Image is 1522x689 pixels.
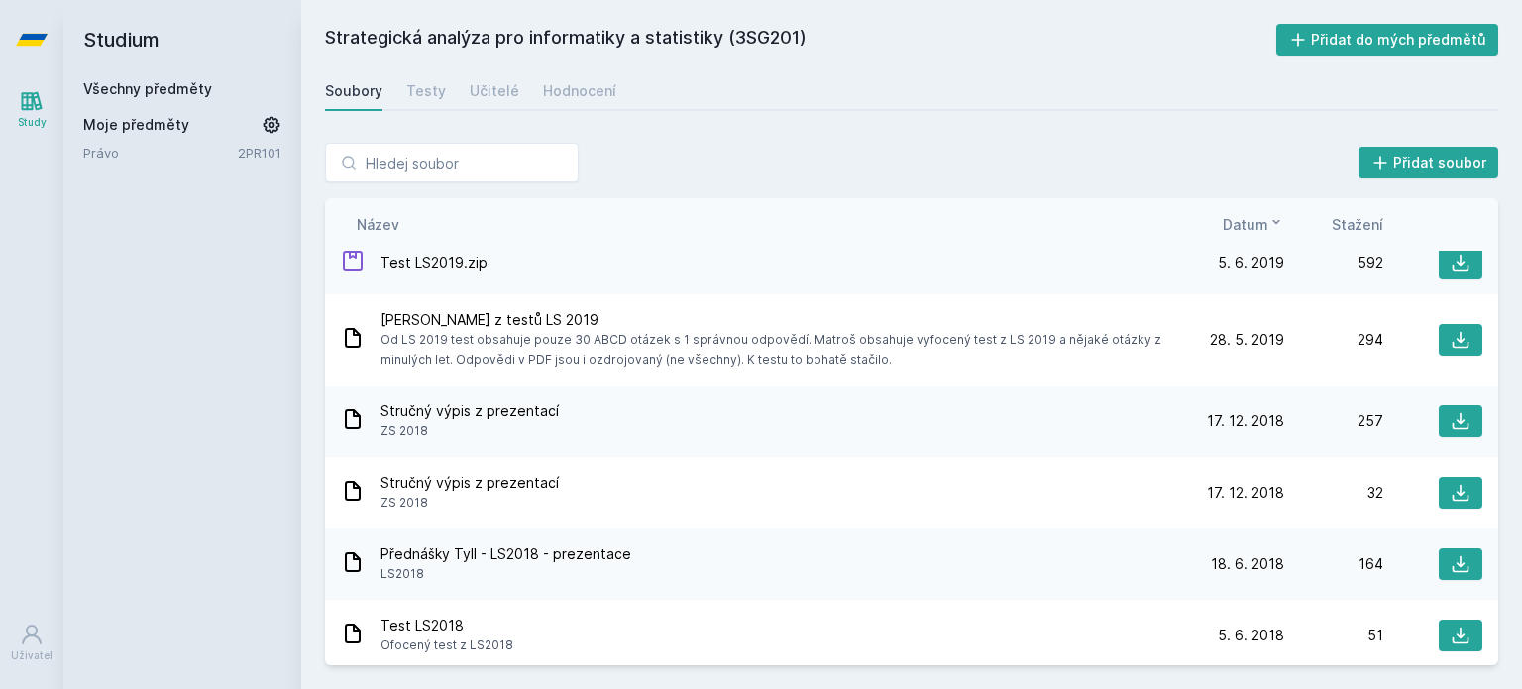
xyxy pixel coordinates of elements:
[380,402,559,421] span: Stručný výpis z prezentací
[238,145,281,161] a: 2PR101
[4,79,59,140] a: Study
[543,71,616,111] a: Hodnocení
[18,115,47,130] div: Study
[380,544,631,564] span: Přednášky Tyll - LS2018 - prezentace
[1284,411,1383,431] div: 257
[1207,411,1284,431] span: 17. 12. 2018
[380,616,513,635] span: Test LS2018
[1332,214,1383,235] button: Stažení
[83,115,189,135] span: Moje předměty
[380,473,559,493] span: Stručný výpis z prezentací
[325,143,579,182] input: Hledej soubor
[470,81,519,101] div: Učitelé
[1284,626,1383,645] div: 51
[406,71,446,111] a: Testy
[470,71,519,111] a: Učitelé
[357,214,399,235] button: Název
[380,330,1177,370] span: Od LS 2019 test obsahuje pouze 30 ABCD otázek s 1 správnou odpovědí. Matroš obsahuje vyfocený tes...
[380,493,559,513] span: ZS 2018
[1276,24,1499,56] button: Přidat do mých předmětů
[325,24,1276,56] h2: Strategická analýza pro informatiky a statistiky (3SG201)
[1218,253,1284,273] span: 5. 6. 2019
[380,253,488,273] span: Test LS2019.zip
[380,564,631,584] span: LS2018
[325,71,382,111] a: Soubory
[11,648,53,663] div: Uživatel
[380,421,559,441] span: ZS 2018
[1284,554,1383,574] div: 164
[1284,483,1383,503] div: 32
[380,635,513,655] span: Ofocený test z LS2018
[341,249,365,278] div: ZIP
[1210,330,1284,350] span: 28. 5. 2019
[1207,483,1284,503] span: 17. 12. 2018
[1223,214,1268,235] span: Datum
[4,613,59,673] a: Uživatel
[1223,214,1284,235] button: Datum
[83,80,212,97] a: Všechny předměty
[406,81,446,101] div: Testy
[1284,330,1383,350] div: 294
[83,143,238,163] a: Právo
[1284,253,1383,273] div: 592
[325,81,382,101] div: Soubory
[380,310,1177,330] span: [PERSON_NAME] z testů LS 2019
[543,81,616,101] div: Hodnocení
[1218,626,1284,645] span: 5. 6. 2018
[1211,554,1284,574] span: 18. 6. 2018
[1359,147,1499,178] button: Přidat soubor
